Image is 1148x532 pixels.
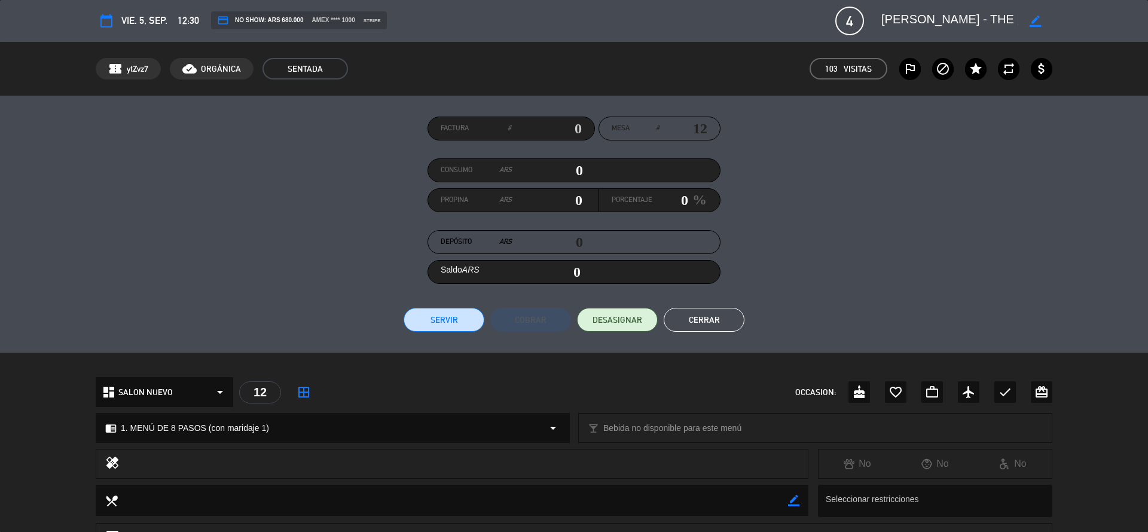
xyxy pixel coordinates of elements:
label: Depósito [441,236,512,248]
span: vie. 5, sep. [121,13,167,29]
label: Porcentaje [612,194,652,206]
span: 4 [835,7,864,35]
span: OCCASION: [795,386,836,399]
i: local_dining [105,494,118,507]
i: repeat [1002,62,1016,76]
i: credit_card [217,14,229,26]
em: Visitas [844,62,872,76]
label: Consumo [441,164,512,176]
i: cake [852,385,866,399]
span: confirmation_number [108,62,123,76]
span: Mesa [612,123,630,134]
i: outlined_flag [903,62,917,76]
div: No [819,456,896,472]
input: number [660,120,707,137]
i: border_color [788,495,799,506]
i: border_color [1030,16,1041,27]
input: 0 [512,161,583,179]
i: calendar_today [99,14,114,28]
input: 0 [511,120,582,137]
em: ARS [499,164,512,176]
i: arrow_drop_down [213,385,227,399]
span: 1. MENÚ DE 8 PASOS (con maridaje 1) [121,421,269,435]
i: check [998,385,1012,399]
span: stripe [364,17,381,25]
em: ARS [462,265,480,274]
span: Bebida no disponible para este menú [603,421,741,435]
i: dashboard [102,385,116,399]
em: ARS [499,236,512,248]
i: arrow_drop_down [546,421,560,435]
i: star [969,62,983,76]
button: calendar_today [96,10,117,32]
button: Cobrar [490,308,571,332]
div: No [896,456,974,472]
button: Servir [404,308,484,332]
input: 0 [652,191,688,209]
div: No [974,456,1052,472]
label: Propina [441,194,512,206]
i: border_all [297,385,311,399]
span: ORGÁNICA [201,62,241,76]
button: DESASIGNAR [577,308,658,332]
i: chrome_reader_mode [105,423,117,434]
em: % [688,188,707,212]
label: Factura [441,123,511,134]
em: # [656,123,660,134]
em: # [508,123,511,134]
i: block [936,62,950,76]
span: SENTADA [262,58,348,80]
span: 12:30 [178,13,199,29]
span: ytZvz7 [127,62,148,76]
span: NO SHOW: ARS 680.000 [217,14,303,26]
i: local_bar [588,423,599,434]
span: SALON NUEVO [118,386,173,399]
i: cloud_done [182,62,197,76]
i: card_giftcard [1034,385,1049,399]
i: healing [105,455,120,472]
input: 0 [512,191,583,209]
label: Saldo [441,263,480,277]
span: DESASIGNAR [593,314,642,326]
i: airplanemode_active [961,385,976,399]
i: work_outline [925,385,939,399]
i: attach_money [1034,62,1049,76]
em: ARS [499,194,512,206]
button: Cerrar [664,308,744,332]
div: 12 [239,381,281,403]
i: favorite_border [889,385,903,399]
span: 103 [825,62,838,76]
